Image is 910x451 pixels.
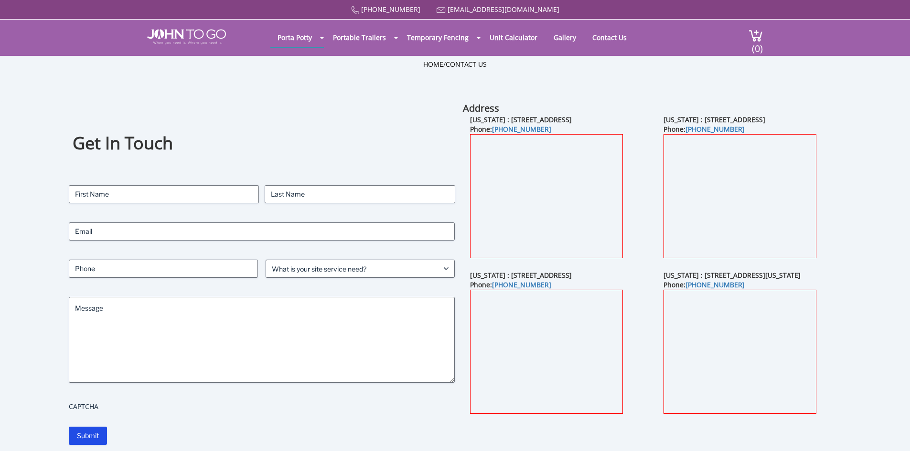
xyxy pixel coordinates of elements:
[326,28,393,47] a: Portable Trailers
[664,115,765,124] b: [US_STATE] : [STREET_ADDRESS]
[265,185,455,203] input: Last Name
[685,280,745,289] a: [PHONE_NUMBER]
[470,271,572,280] b: [US_STATE] : [STREET_ADDRESS]
[664,125,745,134] b: Phone:
[437,7,446,13] img: Mail
[270,28,319,47] a: Porta Potty
[446,60,487,69] a: Contact Us
[664,280,745,289] b: Phone:
[492,125,551,134] a: [PHONE_NUMBER]
[482,28,545,47] a: Unit Calculator
[749,29,763,42] img: cart a
[463,102,499,115] b: Address
[664,271,801,280] b: [US_STATE] : [STREET_ADDRESS][US_STATE]
[69,260,258,278] input: Phone
[69,427,107,445] input: Submit
[685,125,745,134] a: [PHONE_NUMBER]
[69,222,455,241] input: Email
[492,280,551,289] a: [PHONE_NUMBER]
[751,34,763,55] span: (0)
[470,280,551,289] b: Phone:
[423,60,487,69] ul: /
[470,115,572,124] b: [US_STATE] : [STREET_ADDRESS]
[361,5,420,14] a: [PHONE_NUMBER]
[73,132,451,155] h1: Get In Touch
[585,28,634,47] a: Contact Us
[546,28,583,47] a: Gallery
[400,28,476,47] a: Temporary Fencing
[448,5,559,14] a: [EMAIL_ADDRESS][DOMAIN_NAME]
[69,402,455,411] label: CAPTCHA
[69,185,259,203] input: First Name
[351,6,359,14] img: Call
[470,125,551,134] b: Phone:
[423,60,443,69] a: Home
[147,29,226,44] img: JOHN to go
